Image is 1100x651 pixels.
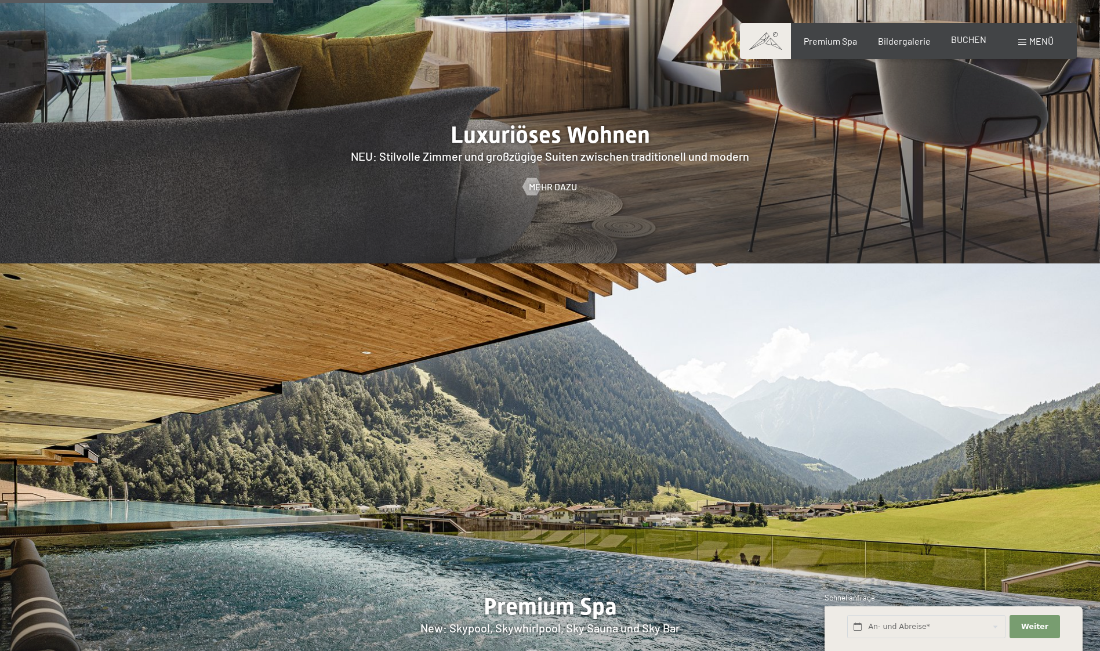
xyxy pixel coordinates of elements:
[804,35,857,46] a: Premium Spa
[825,593,875,602] span: Schnellanfrage
[951,34,986,45] a: BUCHEN
[1010,615,1059,639] button: Weiter
[1029,35,1054,46] span: Menü
[878,35,931,46] a: Bildergalerie
[1021,621,1048,632] span: Weiter
[523,180,577,193] a: Mehr dazu
[529,180,577,193] span: Mehr dazu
